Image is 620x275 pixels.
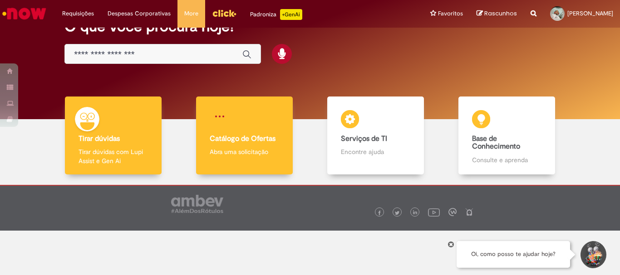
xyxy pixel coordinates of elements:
p: Abra uma solicitação [210,147,279,156]
b: Catálogo de Ofertas [210,134,276,143]
div: Padroniza [250,9,302,20]
div: Oi, como posso te ajudar hoje? [457,241,570,268]
p: Encontre ajuda [341,147,410,156]
span: Rascunhos [484,9,517,18]
button: Iniciar Conversa de Suporte [579,241,606,268]
img: logo_footer_facebook.png [377,211,382,215]
img: logo_footer_twitter.png [395,211,399,215]
a: Catálogo de Ofertas Abra uma solicitação [179,96,310,175]
span: Requisições [62,9,94,18]
p: Tirar dúvidas com Lupi Assist e Gen Ai [79,147,148,165]
span: Favoritos [438,9,463,18]
b: Serviços de TI [341,134,387,143]
b: Base de Conhecimento [472,134,520,151]
img: logo_footer_naosei.png [465,208,473,216]
h2: O que você procura hoje? [64,19,556,34]
p: +GenAi [280,9,302,20]
img: click_logo_yellow_360x200.png [212,6,236,20]
a: Serviços de TI Encontre ajuda [310,96,441,175]
span: [PERSON_NAME] [567,10,613,17]
span: More [184,9,198,18]
p: Consulte e aprenda [472,155,541,164]
img: logo_footer_workplace.png [448,208,457,216]
a: Base de Conhecimento Consulte e aprenda [441,96,572,175]
a: Rascunhos [477,10,517,18]
img: logo_footer_linkedin.png [413,210,418,216]
img: logo_footer_youtube.png [428,206,440,218]
img: ServiceNow [1,5,48,23]
b: Tirar dúvidas [79,134,120,143]
a: Tirar dúvidas Tirar dúvidas com Lupi Assist e Gen Ai [48,96,179,175]
span: Despesas Corporativas [108,9,171,18]
img: logo_footer_ambev_rotulo_gray.png [171,195,223,213]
